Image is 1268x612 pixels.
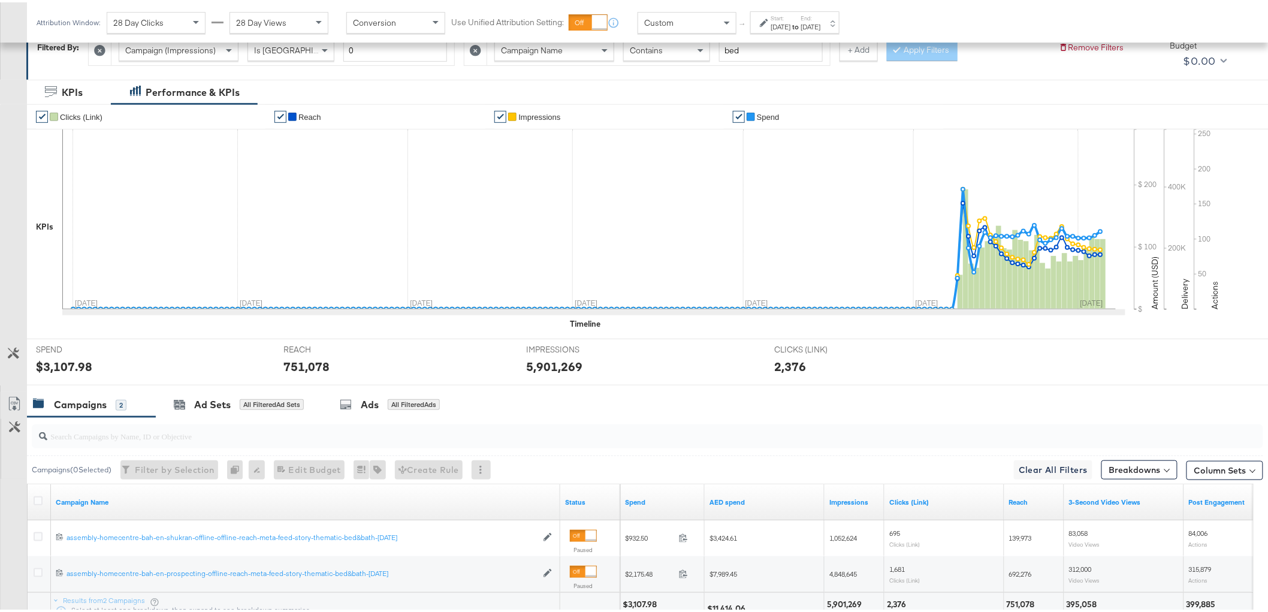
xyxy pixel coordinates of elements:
span: Clear All Filters [1019,460,1088,475]
span: Campaign Name [501,43,563,53]
button: Breakdowns [1101,458,1178,477]
a: ✔ [494,108,506,120]
div: $3,107.98 [36,355,92,373]
input: Enter a search term [719,37,823,59]
span: Contains [630,43,663,53]
div: 395,058 [1067,596,1101,608]
span: 1,681 [889,562,905,571]
div: Ads [361,396,379,409]
span: REACH [283,342,373,353]
div: 5,901,269 [827,596,865,608]
a: The number of clicks on links appearing on your ad or Page that direct people to your sites off F... [889,495,1000,505]
button: Clear All Filters [1014,458,1092,477]
div: $3,107.98 [623,596,660,608]
a: The total amount spent to date. [625,495,700,505]
span: 83,058 [1069,526,1088,535]
sub: Clicks (Link) [889,574,920,581]
span: 28 Day Views [236,15,286,26]
sub: Actions [1189,574,1208,581]
span: 4,848,645 [829,567,857,576]
span: Is [GEOGRAPHIC_DATA] [254,43,346,53]
div: 751,078 [1007,596,1038,608]
div: 399,885 [1187,596,1219,608]
span: Campaign (Impressions) [125,43,216,53]
label: Use Unified Attribution Setting: [451,14,564,26]
div: Attribution Window: [36,16,101,25]
label: End: [801,12,821,20]
div: Filtered By: [37,40,79,51]
span: SPEND [36,342,126,353]
a: assembly-homecentre-bah-en-prospecting-offline-reach-meta-feed-story-thematic-bed&bath-[DATE] [67,566,537,577]
div: [DATE] [801,20,821,29]
div: All Filtered Ads [388,397,440,408]
div: KPIs [62,83,83,97]
span: 28 Day Clicks [113,15,164,26]
a: ✔ [274,108,286,120]
a: Your campaign name. [56,495,555,505]
span: Custom [644,15,674,26]
span: $2,175.48 [625,567,674,576]
button: + Add [840,37,878,59]
span: Clicks (Link) [60,110,102,119]
div: 751,078 [283,355,330,373]
input: Search Campaigns by Name, ID or Objective [47,417,1149,441]
div: $11,414.06 [707,601,749,612]
div: Performance & KPIs [146,83,240,97]
span: IMPRESSIONS [527,342,617,353]
div: $0.00 [1184,50,1216,68]
button: $0.00 [1179,49,1230,68]
a: ✔ [733,108,745,120]
span: ↑ [738,20,749,25]
div: Campaigns [54,396,107,409]
a: Shows the current state of your Ad Campaign. [565,495,615,505]
div: 2,376 [887,596,910,608]
span: 315,879 [1189,562,1212,571]
div: assembly-homecentre-bah-en-shukran-offline-offline-reach-meta-feed-story-thematic-bed&bath-[DATE] [67,530,537,540]
span: 312,000 [1069,562,1092,571]
span: 692,276 [1009,567,1032,576]
text: Amount (USD) [1150,254,1161,307]
div: [DATE] [771,20,791,29]
span: Impressions [518,110,560,119]
div: KPIs [36,219,53,230]
sub: Video Views [1069,574,1100,581]
label: Paused [570,544,597,551]
button: Remove Filters [1059,40,1124,51]
sub: Actions [1189,538,1208,545]
text: Actions [1210,279,1221,307]
div: Campaigns ( 0 Selected) [32,462,111,473]
div: 2 [116,397,126,408]
span: $932.50 [625,531,674,540]
a: The number of people your ad was served to. [1009,495,1059,505]
div: 2,376 [774,355,806,373]
sub: Clicks (Link) [889,538,920,545]
span: 695 [889,526,900,535]
div: All Filtered Ad Sets [240,397,304,408]
a: 3.6725 [710,495,820,505]
span: Reach [298,110,321,119]
a: The number of times your ad was served. On mobile apps an ad is counted as served the first time ... [829,495,880,505]
a: ✔ [36,108,48,120]
label: Start: [771,12,791,20]
div: 5,901,269 [527,355,583,373]
span: Conversion [353,15,396,26]
span: $7,989.45 [710,567,737,576]
div: Timeline [570,316,600,327]
span: $3,424.61 [710,531,737,540]
span: 84,006 [1189,526,1208,535]
span: Spend [757,110,780,119]
button: Column Sets [1187,459,1263,478]
label: Paused [570,580,597,587]
span: 1,052,624 [829,531,857,540]
div: 0 [227,458,249,477]
span: CLICKS (LINK) [774,342,864,353]
sub: Video Views [1069,538,1100,545]
input: Enter a number [343,37,447,59]
a: assembly-homecentre-bah-en-shukran-offline-offline-reach-meta-feed-story-thematic-bed&bath-[DATE] [67,530,537,541]
text: Delivery [1180,276,1191,307]
div: Ad Sets [194,396,231,409]
strong: to [791,20,801,29]
a: The number of times your video was viewed for 3 seconds or more. [1069,495,1179,505]
span: 139,973 [1009,531,1032,540]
